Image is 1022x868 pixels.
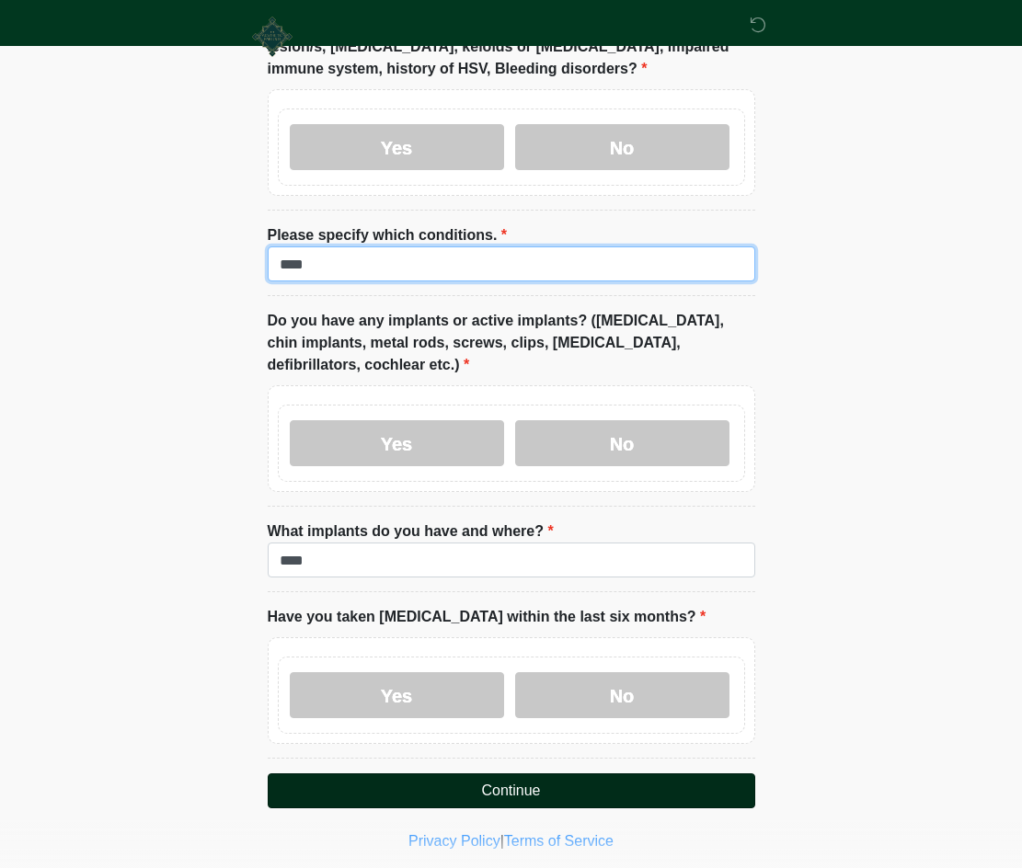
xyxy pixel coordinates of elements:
[268,224,508,246] label: Please specify which conditions.
[268,520,554,542] label: What implants do you have and where?
[268,310,755,376] label: Do you have any implants or active implants? ([MEDICAL_DATA], chin implants, metal rods, screws, ...
[515,420,729,466] label: No
[290,420,504,466] label: Yes
[504,833,614,849] a: Terms of Service
[268,773,755,808] button: Continue
[290,124,504,170] label: Yes
[408,833,500,849] a: Privacy Policy
[500,833,504,849] a: |
[268,606,706,628] label: Have you taken [MEDICAL_DATA] within the last six months?
[515,672,729,718] label: No
[515,124,729,170] label: No
[290,672,504,718] label: Yes
[249,14,295,60] img: The Aesthetic Parlour Logo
